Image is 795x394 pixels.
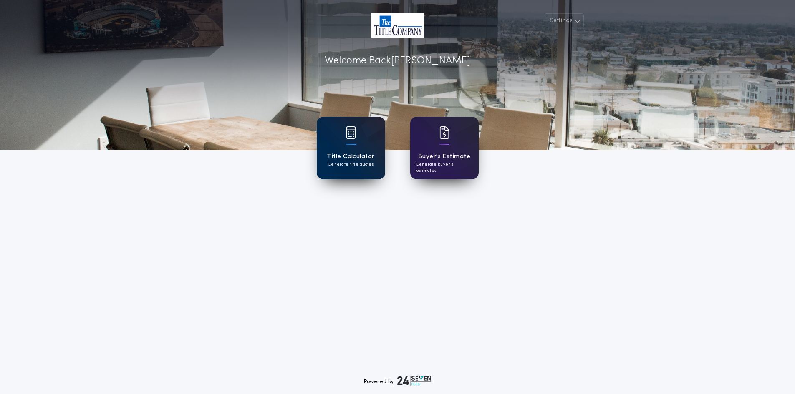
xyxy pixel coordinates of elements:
button: Settings [545,13,584,28]
a: card iconBuyer's EstimateGenerate buyer's estimates [410,117,479,179]
p: Generate buyer's estimates [416,161,473,174]
img: card icon [346,126,356,139]
p: Welcome Back [PERSON_NAME] [325,53,470,68]
p: Generate title quotes [328,161,374,168]
h1: Buyer's Estimate [418,152,470,161]
img: account-logo [371,13,424,38]
h1: Title Calculator [327,152,374,161]
img: logo [397,376,432,386]
img: card icon [439,126,449,139]
div: Powered by [364,376,432,386]
a: card iconTitle CalculatorGenerate title quotes [317,117,385,179]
